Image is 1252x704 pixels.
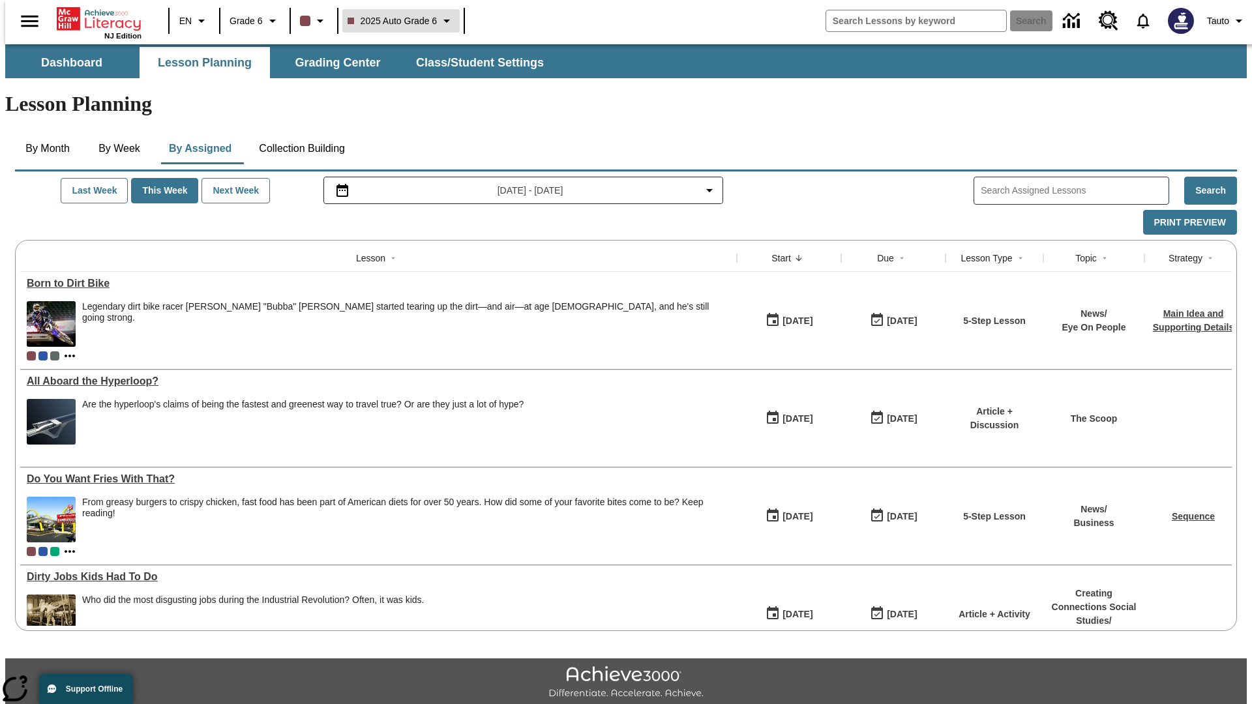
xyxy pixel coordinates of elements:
[1050,587,1138,628] p: Creating Connections Social Studies /
[1160,4,1202,38] button: Select a new avatar
[894,250,910,266] button: Sort
[1126,4,1160,38] a: Notifications
[865,406,921,431] button: 06/30/26: Last day the lesson can be accessed
[38,547,48,556] span: OL 2025 Auto Grade 7
[7,47,137,78] button: Dashboard
[248,133,355,164] button: Collection Building
[1097,250,1112,266] button: Sort
[27,399,76,445] img: Artist rendering of Hyperloop TT vehicle entering a tunnel
[82,497,730,542] div: From greasy burgers to crispy chicken, fast food has been part of American diets for over 50 year...
[406,47,554,78] button: Class/Student Settings
[50,351,59,360] div: OL 25 auto Dual International
[952,405,1037,432] p: Article + Discussion
[201,178,270,203] button: Next Week
[329,183,718,198] button: Select the date range menu item
[865,308,921,333] button: 08/10/25: Last day the lesson can be accessed
[15,133,80,164] button: By Month
[82,301,730,347] div: Legendary dirt bike racer James "Bubba" Stewart started tearing up the dirt—and air—at age 4, and...
[87,133,152,164] button: By Week
[27,375,730,387] a: All Aboard the Hyperloop?, Lessons
[356,252,385,265] div: Lesson
[1073,503,1114,516] p: News /
[1202,9,1252,33] button: Profile/Settings
[1184,177,1237,205] button: Search
[865,602,921,626] button: 11/30/25: Last day the lesson can be accessed
[5,47,556,78] div: SubNavbar
[224,9,286,33] button: Grade: Grade 6, Select a grade
[1202,250,1218,266] button: Sort
[877,252,894,265] div: Due
[887,508,917,525] div: [DATE]
[82,399,524,410] div: Are the hyperloop's claims of being the fastest and greenest way to travel true? Or are they just...
[158,133,242,164] button: By Assigned
[498,184,563,198] span: [DATE] - [DATE]
[782,411,812,427] div: [DATE]
[140,47,270,78] button: Lesson Planning
[273,47,403,78] button: Grading Center
[887,606,917,623] div: [DATE]
[82,301,730,323] div: Legendary dirt bike racer [PERSON_NAME] "Bubba" [PERSON_NAME] started tearing up the dirt—and air...
[61,178,128,203] button: Last Week
[1073,516,1114,530] p: Business
[27,278,730,289] a: Born to Dirt Bike, Lessons
[295,9,333,33] button: Class color is dark brown. Change class color
[963,314,1026,328] p: 5-Step Lesson
[66,684,123,694] span: Support Offline
[961,252,1012,265] div: Lesson Type
[1013,250,1028,266] button: Sort
[826,10,1006,31] input: search field
[348,14,438,28] span: 2025 Auto Grade 6
[82,594,425,640] span: Who did the most disgusting jobs during the Industrial Revolution? Often, it was kids.
[385,250,401,266] button: Sort
[548,666,704,699] img: Achieve3000 Differentiate Accelerate Achieve
[782,606,812,623] div: [DATE]
[702,183,717,198] svg: Collapse Date Range Filter
[1168,8,1194,34] img: Avatar
[761,504,817,529] button: 07/14/25: First time the lesson was available
[761,602,817,626] button: 07/11/25: First time the lesson was available
[342,9,460,33] button: Class: 2025 Auto Grade 6, Select your class
[131,178,198,203] button: This Week
[82,399,524,445] div: Are the hyperloop's claims of being the fastest and greenest way to travel true? Or are they just...
[865,504,921,529] button: 07/20/26: Last day the lesson can be accessed
[771,252,791,265] div: Start
[1169,252,1202,265] div: Strategy
[761,308,817,333] button: 08/04/25: First time the lesson was available
[782,313,812,329] div: [DATE]
[82,497,730,519] div: From greasy burgers to crispy chicken, fast food has been part of American diets for over 50 year...
[27,278,730,289] div: Born to Dirt Bike
[62,348,78,364] button: Show more classes
[62,544,78,559] button: Show more classes
[27,351,36,360] span: Current Class
[173,9,215,33] button: Language: EN, Select a language
[39,674,133,704] button: Support Offline
[27,301,76,347] img: Motocross racer James Stewart flies through the air on his dirt bike.
[104,32,142,40] span: NJ Edition
[791,250,807,266] button: Sort
[887,411,917,427] div: [DATE]
[57,5,142,40] div: Home
[1143,210,1237,235] button: Print Preview
[27,547,36,556] span: Current Class
[38,351,48,360] div: OL 2025 Auto Grade 7
[5,44,1247,78] div: SubNavbar
[27,473,730,485] a: Do You Want Fries With That?, Lessons
[27,497,76,542] img: One of the first McDonald's stores, with the iconic red sign and golden arches.
[27,571,730,583] a: Dirty Jobs Kids Had To Do, Lessons
[782,508,812,525] div: [DATE]
[963,510,1026,523] p: 5-Step Lesson
[1075,252,1097,265] div: Topic
[50,547,59,556] span: 2025 Auto Grade 4
[959,608,1030,621] p: Article + Activity
[27,473,730,485] div: Do You Want Fries With That?
[27,594,76,640] img: Black and white photo of two young boys standing on a piece of heavy machinery
[1055,3,1091,39] a: Data Center
[1207,14,1229,28] span: Tauto
[1071,412,1118,426] p: The Scoop
[5,92,1247,116] h1: Lesson Planning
